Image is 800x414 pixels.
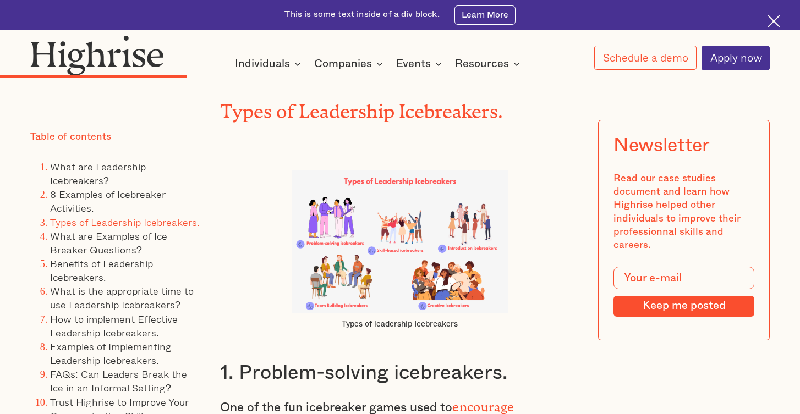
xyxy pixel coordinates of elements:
[314,57,372,70] div: Companies
[454,5,516,25] a: Learn More
[50,159,146,188] a: What are Leadership Icebreakers?
[235,57,304,70] div: Individuals
[396,57,431,70] div: Events
[613,267,754,289] input: Your e-mail
[50,214,199,230] a: Types of Leadership Icebreakers.
[284,9,439,21] div: This is some text inside of a div block.
[292,319,508,329] figcaption: Types of leadership Icebreakers
[30,35,164,75] img: Highrise logo
[702,46,770,70] a: Apply now
[50,339,172,368] a: Examples of Implementing Leadership Icebreakers.
[292,170,508,313] img: Types of leadership Icebreakers
[50,283,194,312] a: What is the appropriate time to use Leadership Icebreakers?
[613,172,754,252] div: Read our case studies document and learn how Highrise helped other individuals to improve their p...
[30,130,111,143] div: Table of contents
[594,46,697,70] a: Schedule a demo
[50,186,166,216] a: 8 Examples of Icebreaker Activities.
[396,57,445,70] div: Events
[455,57,509,70] div: Resources
[50,366,187,395] a: FAQs: Can Leaders Break the Ice in an Informal Setting?
[220,96,579,118] h2: Types of Leadership Icebreakers.
[314,57,386,70] div: Companies
[613,135,710,157] div: Newsletter
[50,228,167,257] a: What are Examples of Ice Breaker Questions?
[235,57,290,70] div: Individuals
[220,361,579,385] h3: 1. Problem-solving icebreakers.
[768,15,780,27] img: Cross icon
[50,311,178,340] a: How to implement Effective Leadership Icebreakers.
[613,296,754,317] input: Keep me posted
[613,267,754,316] form: Modal Form
[455,57,523,70] div: Resources
[50,256,153,285] a: Benefits of Leadership Icebreakers.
